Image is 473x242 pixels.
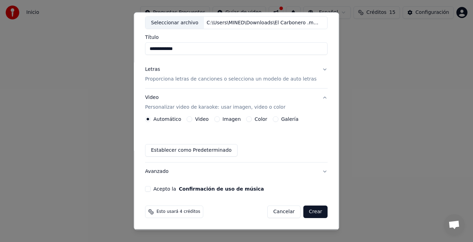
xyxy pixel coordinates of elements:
[157,209,200,215] span: Esto usará 4 créditos
[145,89,328,117] button: VideoPersonalizar video de karaoke: usar imagen, video o color
[145,117,328,162] div: VideoPersonalizar video de karaoke: usar imagen, video o color
[145,17,204,29] div: Seleccionar archivo
[281,117,298,122] label: Galería
[204,19,322,26] div: C:\Users\MINED\Downloads\El Carbonero .mp3
[303,206,328,218] button: Crear
[145,163,328,181] button: Avanzado
[145,61,328,89] button: LetrasProporciona letras de canciones o selecciona un modelo de auto letras
[145,144,238,157] button: Establecer como Predeterminado
[153,187,264,192] label: Acepto la
[268,206,301,218] button: Cancelar
[179,187,264,192] button: Acepto la
[255,117,268,122] label: Color
[145,94,285,111] div: Video
[153,117,181,122] label: Automático
[145,66,160,73] div: Letras
[145,35,328,40] label: Título
[145,104,285,111] p: Personalizar video de karaoke: usar imagen, video o color
[195,117,209,122] label: Video
[223,117,241,122] label: Imagen
[145,76,316,83] p: Proporciona letras de canciones o selecciona un modelo de auto letras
